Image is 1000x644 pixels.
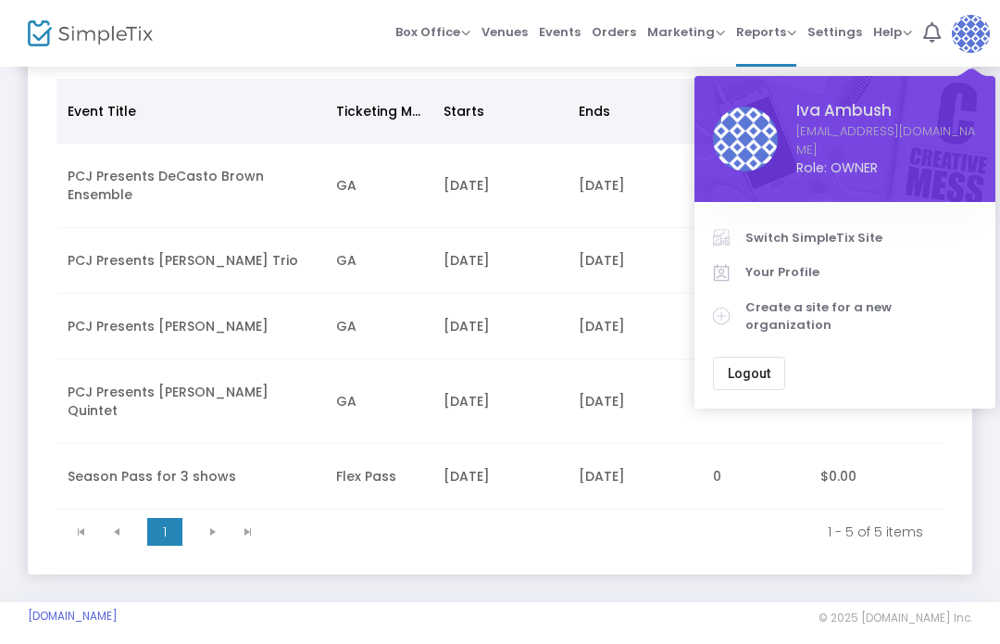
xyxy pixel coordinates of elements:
[56,294,325,360] td: PCJ Presents [PERSON_NAME]
[539,8,581,56] span: Events
[728,366,770,381] span: Logout
[279,523,923,541] kendo-pager-info: 1 - 5 of 5 items
[745,298,977,335] span: Create a site for a new organization
[568,228,702,294] td: [DATE]
[807,8,862,56] span: Settings
[713,221,977,256] a: Switch SimpleTix Site
[56,360,325,444] td: PCJ Presents [PERSON_NAME] Quintet
[819,611,972,625] span: © 2025 [DOMAIN_NAME] Inc.
[325,444,432,510] td: Flex Pass
[647,23,725,41] span: Marketing
[568,79,702,144] th: Ends
[395,23,470,41] span: Box Office
[873,23,912,41] span: Help
[592,8,636,56] span: Orders
[745,229,977,247] span: Switch SimpleTix Site
[568,294,702,360] td: [DATE]
[432,228,567,294] td: [DATE]
[568,360,702,444] td: [DATE]
[325,294,432,360] td: GA
[325,228,432,294] td: GA
[432,144,567,228] td: [DATE]
[702,444,809,510] td: 0
[432,294,567,360] td: [DATE]
[736,23,796,41] span: Reports
[796,158,977,178] span: Role: OWNER
[432,360,567,444] td: [DATE]
[147,518,182,546] span: Page 1
[481,8,528,56] span: Venues
[796,122,977,158] a: [EMAIL_ADDRESS][DOMAIN_NAME]
[713,290,977,343] a: Create a site for a new organization
[432,444,567,510] td: [DATE]
[796,99,977,122] span: Iva Ambush
[56,444,325,510] td: Season Pass for 3 shows
[56,79,944,510] div: Data table
[56,228,325,294] td: PCJ Presents [PERSON_NAME] Trio
[568,144,702,228] td: [DATE]
[56,144,325,228] td: PCJ Presents DeCasto Brown Ensemble
[56,79,325,144] th: Event Title
[713,357,785,390] button: Logout
[432,79,567,144] th: Starts
[713,255,977,290] a: Your Profile
[745,263,977,282] span: Your Profile
[325,360,432,444] td: GA
[325,79,432,144] th: Ticketing Mode
[568,444,702,510] td: [DATE]
[325,144,432,228] td: GA
[809,444,944,510] td: $0.00
[28,609,118,624] a: [DOMAIN_NAME]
